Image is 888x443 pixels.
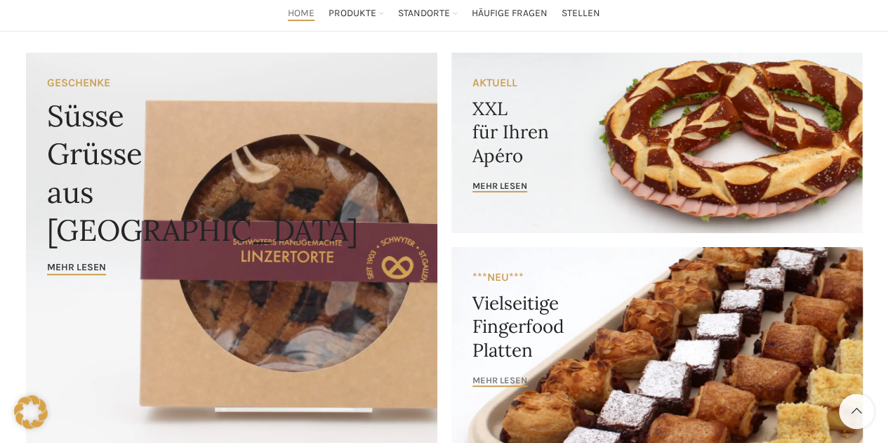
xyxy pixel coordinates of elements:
span: Home [288,7,314,20]
span: Standorte [398,7,450,20]
span: mehr lesen [472,375,527,386]
a: Banner link [26,53,437,443]
a: Banner link [451,53,863,233]
span: Produkte [329,7,376,20]
a: mehr lesen [472,375,527,388]
a: Scroll to top button [839,394,874,429]
span: Häufige Fragen [472,7,548,20]
span: Stellen [562,7,600,20]
a: Banner link [451,247,863,443]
